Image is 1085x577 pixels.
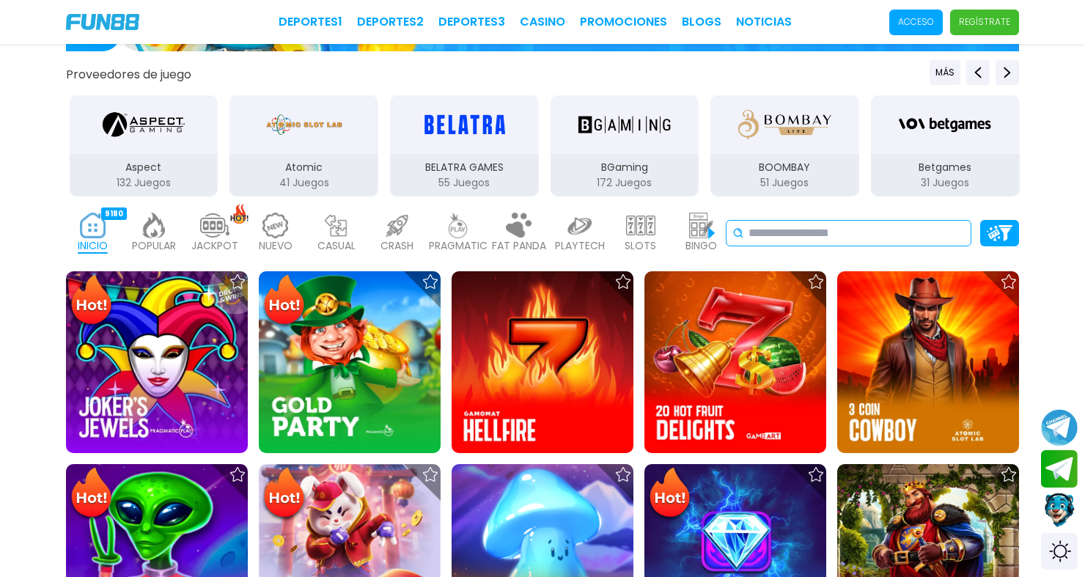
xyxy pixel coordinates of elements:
p: BGaming [551,160,699,175]
p: BELATRA GAMES [390,160,539,175]
p: BOOMBAY [710,160,859,175]
p: PRAGMATIC [429,238,488,254]
img: Betgames [899,104,991,145]
p: NUEVO [259,238,293,254]
button: Join telegram [1041,450,1078,488]
img: BOOMBAY [738,104,831,145]
a: NOTICIAS [736,13,792,31]
img: Hot [260,466,308,523]
img: BGaming [578,104,671,145]
p: 51 Juegos [710,175,859,191]
p: Betgames [871,160,1020,175]
img: slots_light.webp [626,213,655,238]
img: Hot [67,466,115,523]
p: INICIO [78,238,108,254]
button: Proveedores de juego [66,67,191,82]
img: hot [230,204,249,224]
img: popular_light.webp [139,213,169,238]
p: Regístrate [959,15,1010,29]
img: pragmatic_light.webp [444,213,473,238]
p: 55 Juegos [390,175,539,191]
img: Hot [260,273,308,330]
p: POPULAR [132,238,176,254]
p: 31 Juegos [871,175,1020,191]
p: 41 Juegos [229,175,378,191]
img: Atomic [263,104,345,145]
img: playtech_light.webp [565,213,595,238]
p: Acceso [898,15,934,29]
img: bingo_light.webp [687,213,716,238]
a: Promociones [580,13,667,31]
button: Next providers [996,60,1019,85]
button: Previous providers [930,60,960,85]
img: Gold Party [259,271,441,453]
button: Contact customer service [1041,491,1078,529]
img: Aspect [103,104,185,145]
p: 172 Juegos [551,175,699,191]
div: Switch theme [1041,533,1078,570]
a: Deportes1 [279,13,342,31]
a: CASINO [520,13,565,31]
button: BGaming [545,94,705,198]
img: 20 Hot Fruit Delights [644,271,826,453]
p: 132 Juegos [70,175,218,191]
button: BOOMBAY [705,94,865,198]
button: BELATRA GAMES [384,94,545,198]
a: BLOGS [682,13,721,31]
div: 9180 [101,207,127,220]
button: Betgames [865,94,1026,198]
a: Deportes2 [357,13,424,31]
button: Aspect [64,94,224,198]
a: Deportes3 [438,13,505,31]
p: SLOTS [625,238,656,254]
p: Aspect [70,160,218,175]
p: FAT PANDA [492,238,546,254]
img: fat_panda_light.webp [504,213,534,238]
p: PLAYTECH [555,238,605,254]
p: JACKPOT [191,238,238,254]
p: CASUAL [317,238,356,254]
img: home_active.webp [78,213,108,238]
button: Atomic [224,94,384,198]
p: BINGO [685,238,717,254]
p: CRASH [380,238,413,254]
img: Company Logo [66,14,139,30]
img: Platform Filter [987,225,1012,240]
button: Previous providers [966,60,990,85]
p: Atomic [229,160,378,175]
img: 3 Coin Cowboy [837,271,1019,453]
img: Hot [67,273,115,330]
img: Hellfire [452,271,633,453]
img: new_light.webp [261,213,290,238]
img: jackpot_light.webp [200,213,229,238]
img: Joker's Jewels [66,271,248,453]
button: Join telegram channel [1041,408,1078,446]
img: casual_light.webp [322,213,351,238]
img: BELATRA GAMES [418,104,510,145]
img: Hot [646,466,694,523]
img: crash_light.webp [383,213,412,238]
